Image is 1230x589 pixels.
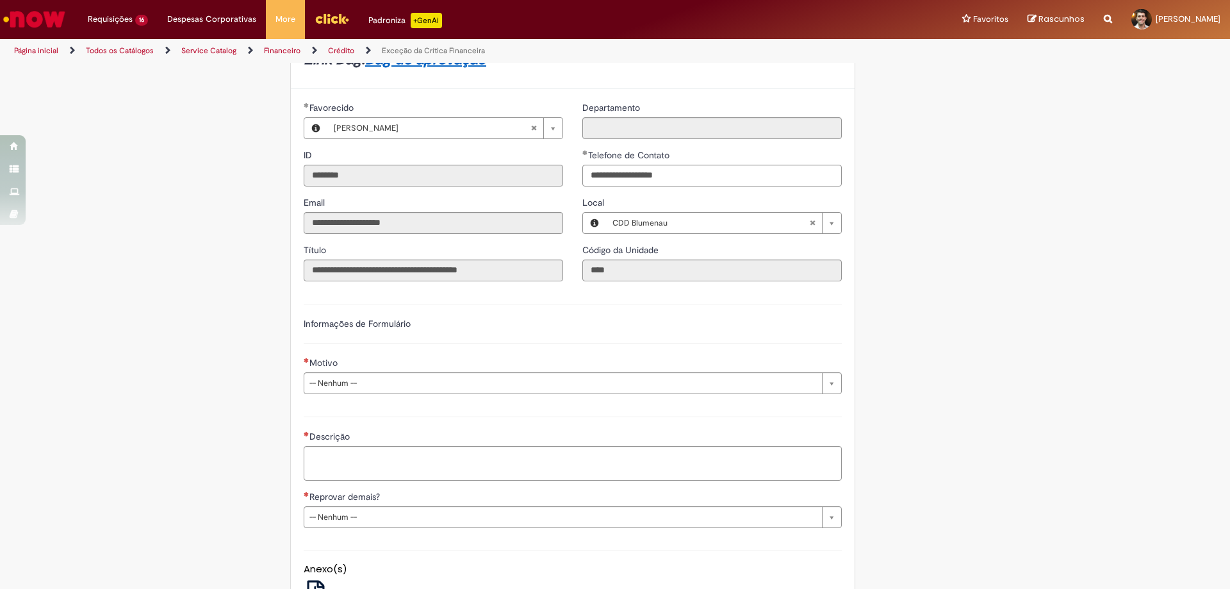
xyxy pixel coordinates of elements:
[606,213,841,233] a: CDD BlumenauLimpar campo Local
[275,13,295,26] span: More
[309,431,352,442] span: Descrição
[181,46,236,56] a: Service Catalog
[304,318,411,329] label: Informações de Formulário
[309,373,816,394] span: -- Nenhum --
[582,101,643,114] label: Somente leitura - Departamento
[582,165,842,187] input: Telefone de Contato
[524,118,543,138] abbr: Limpar campo Favorecido
[368,13,442,28] div: Padroniza
[582,150,588,155] span: Obrigatório Preenchido
[973,13,1008,26] span: Favoritos
[135,15,148,26] span: 16
[1038,13,1085,25] span: Rascunhos
[309,102,356,113] span: Necessários - Favorecido
[304,212,563,234] input: Email
[167,13,256,26] span: Despesas Corporativas
[304,196,327,209] label: Somente leitura - Email
[411,13,442,28] p: +GenAi
[582,244,661,256] label: Somente leitura - Código da Unidade
[304,244,329,256] span: Somente leitura - Título
[309,491,382,502] span: Reprovar demais?
[304,197,327,208] span: Somente leitura - Email
[304,244,329,256] label: Somente leitura - Título
[10,39,810,63] ul: Trilhas de página
[309,507,816,527] span: -- Nenhum --
[304,431,309,436] span: Necessários
[304,358,309,363] span: Necessários
[304,446,842,481] textarea: Descrição
[582,260,842,281] input: Código da Unidade
[304,165,563,187] input: ID
[304,260,563,281] input: Título
[1,6,67,32] img: ServiceNow
[588,149,672,161] span: Telefone de Contato
[304,492,309,497] span: Necessários
[803,213,822,233] abbr: Limpar campo Local
[582,197,607,208] span: Local
[304,118,327,138] button: Favorecido, Visualizar este registro Henrique Michalski Goncalves
[304,149,315,162] label: Somente leitura - ID
[334,118,530,138] span: [PERSON_NAME]
[582,117,842,139] input: Departamento
[612,213,809,233] span: CDD Blumenau
[86,46,154,56] a: Todos os Catálogos
[328,46,354,56] a: Crédito
[583,213,606,233] button: Local, Visualizar este registro CDD Blumenau
[14,46,58,56] a: Página inicial
[1156,13,1220,24] span: [PERSON_NAME]
[304,564,842,575] h5: Anexo(s)
[1028,13,1085,26] a: Rascunhos
[304,103,309,108] span: Obrigatório Preenchido
[309,357,340,369] span: Motivo
[327,118,562,138] a: [PERSON_NAME]Limpar campo Favorecido
[88,13,133,26] span: Requisições
[582,244,661,256] span: Somente leitura - Código da Unidade
[315,9,349,28] img: click_logo_yellow_360x200.png
[382,46,485,56] a: Exceção da Crítica Financeira
[264,46,300,56] a: Financeiro
[582,102,643,113] span: Somente leitura - Departamento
